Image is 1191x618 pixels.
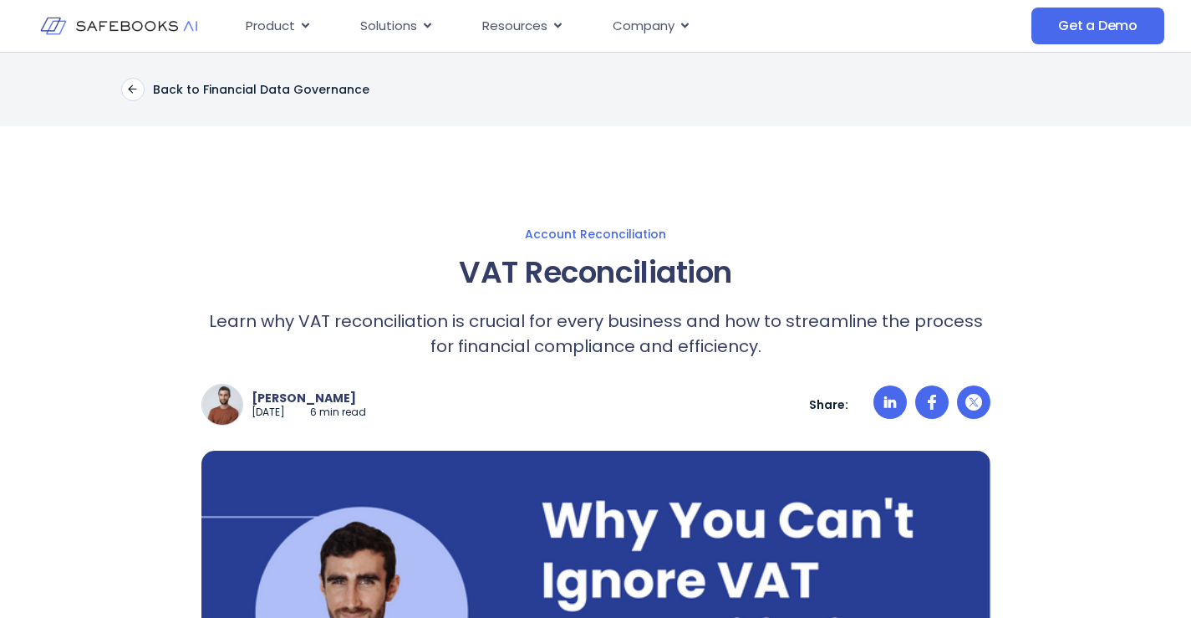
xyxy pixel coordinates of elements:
[613,17,674,36] span: Company
[360,17,417,36] span: Solutions
[201,309,990,359] p: Learn why VAT reconciliation is crucial for every business and how to streamline the process for ...
[1058,18,1138,34] span: Get a Demo
[310,406,366,420] p: 6 min read
[232,10,906,43] nav: Menu
[1031,8,1164,44] a: Get a Demo
[482,17,547,36] span: Resources
[201,250,990,295] h1: VAT Reconciliation
[252,391,366,406] p: [PERSON_NAME]
[202,385,242,425] img: a man with a beard and a brown sweater
[121,78,369,101] a: Back to Financial Data Governance
[246,17,295,36] span: Product
[232,10,906,43] div: Menu Toggle
[252,406,285,420] p: [DATE]
[38,227,1154,242] a: Account Reconciliation
[809,397,848,412] p: Share:
[153,82,369,97] p: Back to Financial Data Governance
